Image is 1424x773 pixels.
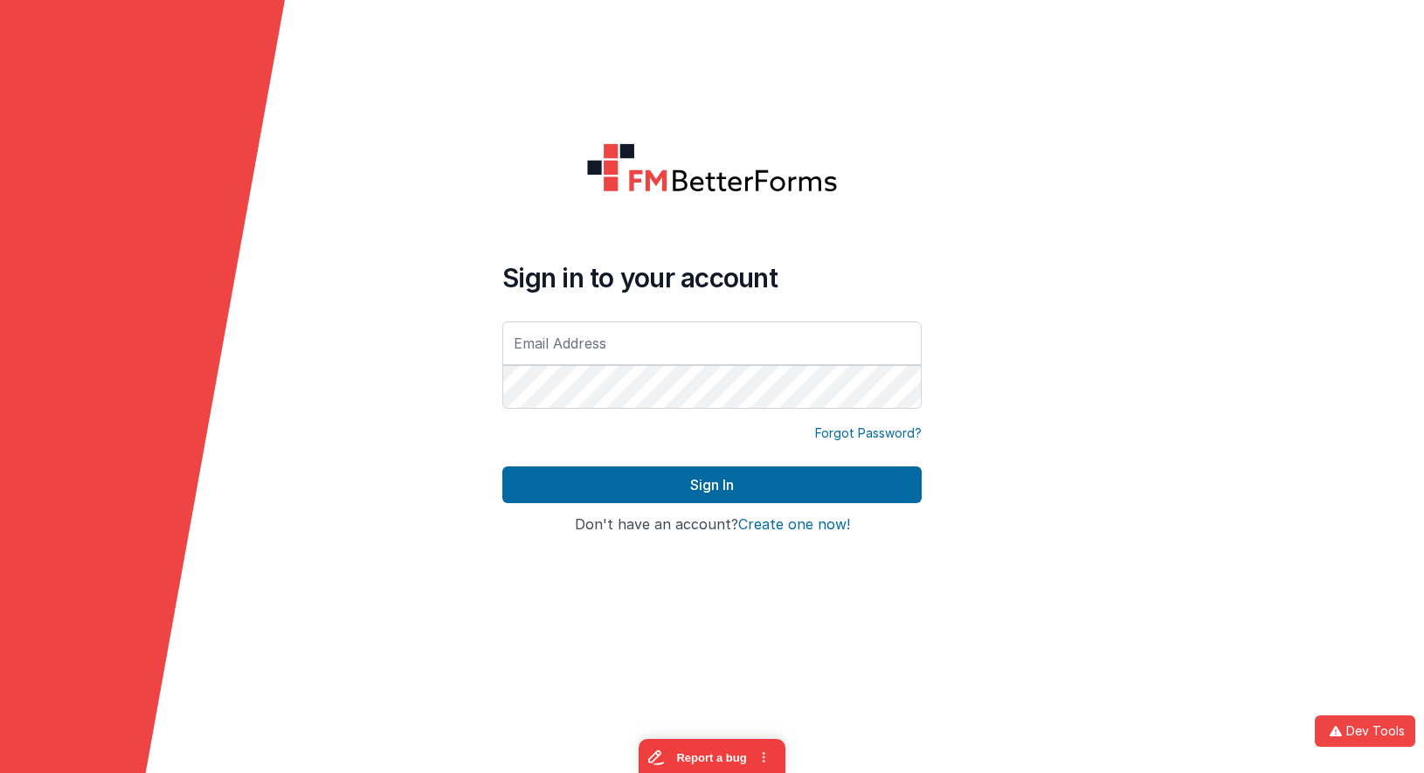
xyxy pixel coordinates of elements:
h4: Don't have an account? [502,517,922,533]
input: Email Address [502,321,922,365]
a: Forgot Password? [815,424,922,442]
button: Dev Tools [1315,715,1415,747]
button: Sign In [502,466,922,503]
h4: Sign in to your account [502,262,922,293]
button: Create one now! [738,517,850,533]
